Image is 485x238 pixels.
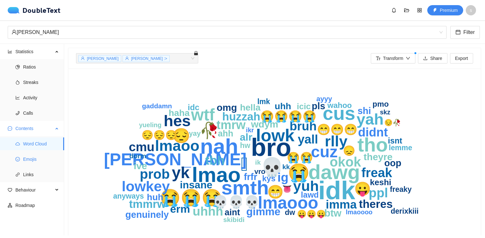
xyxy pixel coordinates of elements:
span: Ratios [23,61,59,73]
text: yall [298,133,318,146]
span: Activity [23,91,59,104]
span: Premium [440,7,458,14]
text: ppl [369,186,388,200]
text: skibidi [223,216,245,223]
span: phone [15,111,20,115]
span: user [12,29,17,35]
text: tmmrw [129,198,166,210]
text: 💀 [260,156,284,178]
text: wdym [251,119,278,129]
text: theres [359,198,393,210]
text: icic [297,102,311,111]
span: apartment [8,203,12,208]
text: lmaooo [258,193,318,212]
span: [PERSON_NAME] [87,56,119,61]
text: haha [169,108,190,118]
text: tbh [205,153,225,167]
text: pmo [372,100,389,108]
span: smile [15,157,20,161]
text: dw [285,208,295,217]
button: calendarFilter [450,26,480,39]
text: pls [312,101,325,111]
text: insane [180,179,212,191]
text: hes [164,112,191,129]
text: bro [251,133,291,161]
text: 😔🥀 [384,119,401,127]
text: uhhh [193,204,223,218]
div: DoubleText [8,7,61,13]
text: ive [134,160,147,171]
span: Behaviour [15,184,53,196]
text: 💀💀💀 [213,194,260,209]
text: okok [330,154,362,169]
text: gimme [246,206,280,217]
text: kk [282,163,290,170]
span: Filter [463,28,475,36]
text: idk [318,176,355,205]
text: lemme [389,144,412,152]
text: huzzah [222,110,260,123]
button: uploadShare [418,53,447,63]
span: Word Cloud [23,137,59,150]
button: appstore [414,5,425,15]
text: kys [262,174,276,183]
span: Contents [15,122,53,135]
text: yk [172,164,190,182]
span: [PERSON_NAME] :> [131,56,167,61]
text: hella [240,103,260,112]
text: yay [189,129,201,137]
text: freaky [390,185,412,193]
text: lawd [301,190,319,199]
span: calendar [455,29,461,36]
span: down [406,56,410,61]
text: tho [357,134,388,156]
text: lowk [256,126,295,145]
text: lmaoo [155,137,199,154]
text: ahh [218,129,233,138]
text: ayyy [316,95,332,103]
text: prob [140,167,170,182]
button: thunderboltPremium [427,5,463,15]
text: dawg [308,161,360,183]
text: dorm [129,152,146,160]
text: cmu [129,140,154,154]
span: upload [423,56,428,61]
text: tmrw [217,118,246,132]
div: [PERSON_NAME] [12,26,437,38]
text: alr [240,131,252,143]
text: wahoo [327,101,352,110]
button: bell [389,5,399,15]
text: keshi [370,177,391,187]
img: logo [8,7,22,13]
span: Transform [383,55,403,62]
text: 😁 [267,184,284,200]
text: erm [170,203,190,215]
button: Export [450,53,473,63]
text: lowkey [122,178,170,194]
text: gaddamn [142,102,172,110]
text: skz [380,109,390,116]
text: didnt [358,126,388,139]
span: Links [23,168,59,181]
text: theyre [364,152,393,162]
text: omg [217,102,237,113]
span: thunderbolt [433,8,437,13]
span: Export [455,55,468,62]
text: 😭 [288,162,310,183]
button: folder-open [402,5,412,15]
text: 😁😁😁 [317,123,358,136]
text: [PERSON_NAME] [104,150,247,169]
span: s [470,5,472,15]
text: btw [324,208,342,219]
span: lock [194,51,198,55]
text: lmaoooo [346,209,372,216]
text: yueling [139,121,161,128]
text: 😞 [343,145,355,157]
text: 🥀 [200,121,219,140]
span: appstore [415,8,424,13]
text: 😭😭 [287,151,313,164]
span: pie-chart [15,65,20,69]
text: uhh [275,101,291,111]
text: yuh [293,178,319,194]
text: 😔 [172,127,191,144]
